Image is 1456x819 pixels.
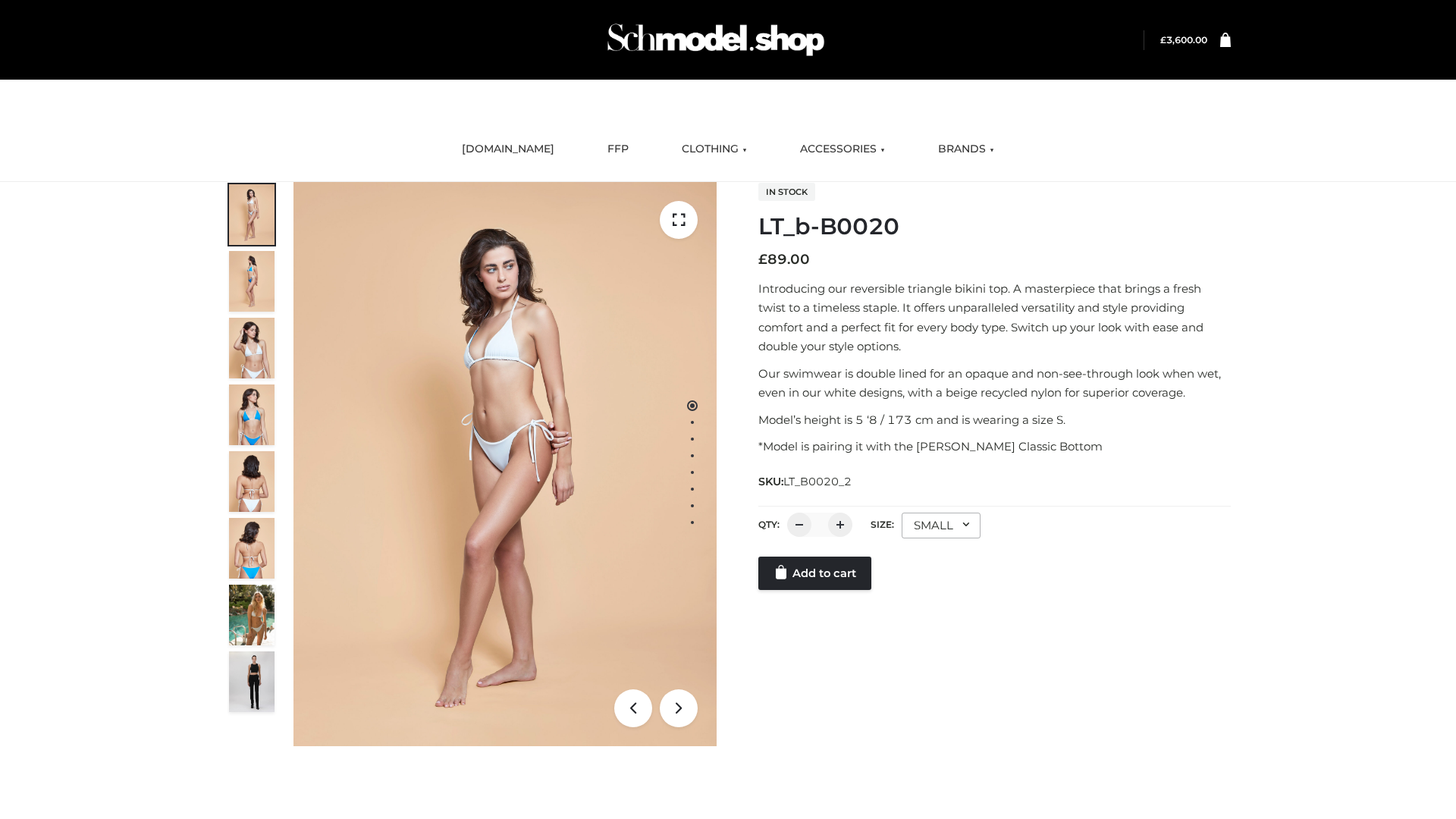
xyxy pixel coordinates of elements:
[670,133,758,166] a: CLOTHING
[1160,34,1166,45] span: £
[450,133,566,166] a: [DOMAIN_NAME]
[229,651,275,712] img: 49df5f96394c49d8b5cbdcda3511328a.HD-1080p-2.5Mbps-49301101_thumbnail.jpg
[758,410,1231,430] p: Model’s height is 5 ‘8 / 173 cm and is wearing a size S.
[758,279,1231,356] p: Introducing our reversible triangle bikini top. A masterpiece that brings a fresh twist to a time...
[229,251,275,312] img: ArielClassicBikiniTop_CloudNine_AzureSky_OW114ECO_2-scaled.jpg
[789,133,896,166] a: ACCESSORIES
[758,213,1231,240] h1: LT_b-B0020
[927,133,1006,166] a: BRANDS
[902,513,981,538] div: SMALL
[758,251,767,268] span: £
[596,133,640,166] a: FFP
[1160,34,1207,45] a: £3,600.00
[758,437,1231,457] p: *Model is pairing it with the [PERSON_NAME] Classic Bottom
[758,183,815,201] span: In stock
[758,251,810,268] bdi: 89.00
[758,557,871,590] a: Add to cart
[229,384,275,445] img: ArielClassicBikiniTop_CloudNine_AzureSky_OW114ECO_4-scaled.jpg
[1160,34,1207,45] bdi: 3,600.00
[758,519,780,530] label: QTY:
[758,364,1231,403] p: Our swimwear is double lined for an opaque and non-see-through look when wet, even in our white d...
[602,10,830,70] img: Schmodel Admin 964
[229,184,275,245] img: ArielClassicBikiniTop_CloudNine_AzureSky_OW114ECO_1-scaled.jpg
[229,518,275,579] img: ArielClassicBikiniTop_CloudNine_AzureSky_OW114ECO_8-scaled.jpg
[783,475,852,488] span: LT_B0020_2
[293,182,717,746] img: LT_b-B0020
[871,519,894,530] label: Size:
[229,451,275,512] img: ArielClassicBikiniTop_CloudNine_AzureSky_OW114ECO_7-scaled.jpg
[758,472,853,491] span: SKU:
[229,585,275,645] img: Arieltop_CloudNine_AzureSky2.jpg
[229,318,275,378] img: ArielClassicBikiniTop_CloudNine_AzureSky_OW114ECO_3-scaled.jpg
